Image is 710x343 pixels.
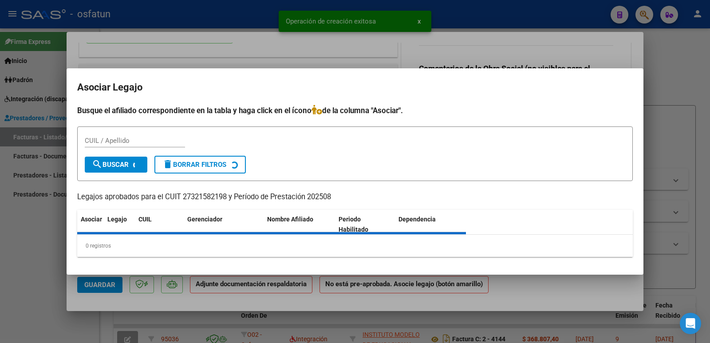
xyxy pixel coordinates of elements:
[395,210,466,239] datatable-header-cell: Dependencia
[264,210,335,239] datatable-header-cell: Nombre Afiliado
[77,105,633,116] h4: Busque el afiliado correspondiente en la tabla y haga click en el ícono de la columna "Asociar".
[187,216,222,223] span: Gerenciador
[77,235,633,257] div: 0 registros
[107,216,127,223] span: Legajo
[81,216,102,223] span: Asociar
[85,157,147,173] button: Buscar
[680,313,701,334] div: Open Intercom Messenger
[335,210,395,239] datatable-header-cell: Periodo Habilitado
[162,159,173,170] mat-icon: delete
[104,210,135,239] datatable-header-cell: Legajo
[92,159,103,170] mat-icon: search
[77,210,104,239] datatable-header-cell: Asociar
[184,210,264,239] datatable-header-cell: Gerenciador
[162,161,226,169] span: Borrar Filtros
[339,216,368,233] span: Periodo Habilitado
[154,156,246,173] button: Borrar Filtros
[92,161,129,169] span: Buscar
[138,216,152,223] span: CUIL
[267,216,313,223] span: Nombre Afiliado
[77,192,633,203] p: Legajos aprobados para el CUIT 27321582198 y Período de Prestación 202508
[135,210,184,239] datatable-header-cell: CUIL
[398,216,436,223] span: Dependencia
[77,79,633,96] h2: Asociar Legajo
